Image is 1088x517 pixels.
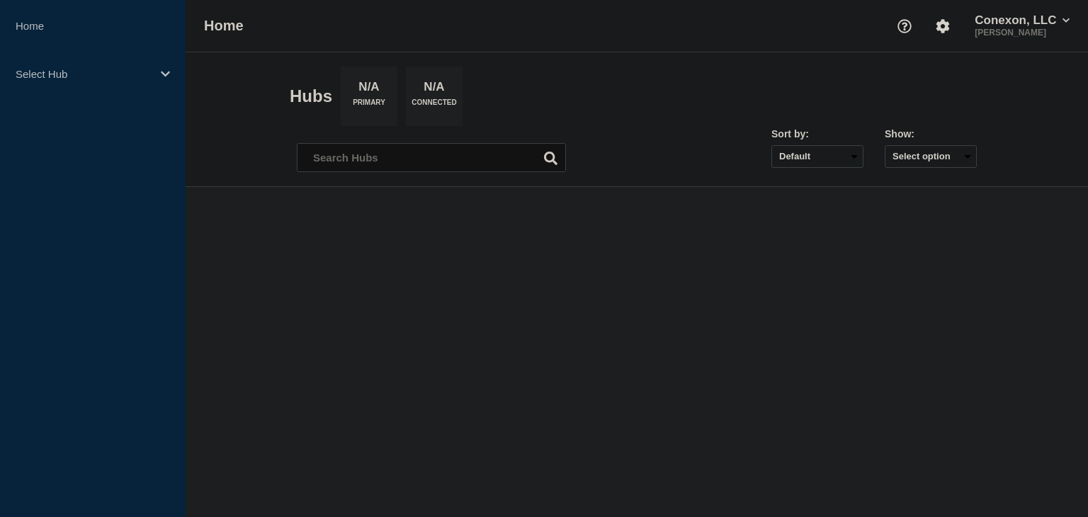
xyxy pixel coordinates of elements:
div: Show: [885,128,977,140]
button: Select option [885,145,977,168]
p: Primary [353,98,385,113]
p: N/A [353,80,385,98]
p: Connected [412,98,456,113]
div: Sort by: [771,128,863,140]
p: Select Hub [16,68,152,80]
input: Search Hubs [297,143,566,172]
h2: Hubs [290,86,332,106]
button: Support [890,11,919,41]
p: [PERSON_NAME] [972,28,1072,38]
select: Sort by [771,145,863,168]
h1: Home [204,18,244,34]
p: N/A [419,80,450,98]
button: Account settings [928,11,958,41]
button: Conexon, LLC [972,13,1072,28]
